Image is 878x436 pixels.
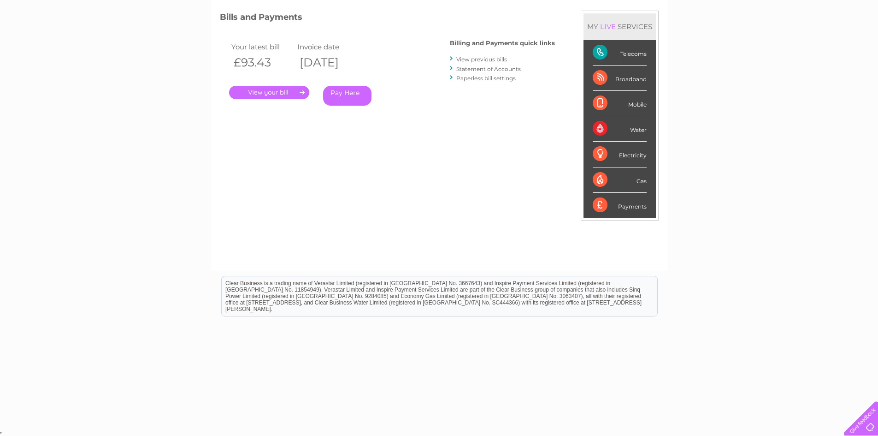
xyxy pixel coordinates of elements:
[323,86,371,106] a: Pay Here
[817,39,839,46] a: Contact
[593,91,647,116] div: Mobile
[593,116,647,142] div: Water
[229,53,295,72] th: £93.43
[450,40,555,47] h4: Billing and Payments quick links
[456,66,521,72] a: Statement of Accounts
[229,41,295,53] td: Your latest bill
[222,5,657,45] div: Clear Business is a trading name of Verastar Limited (registered in [GEOGRAPHIC_DATA] No. 3667643...
[704,5,768,16] a: 0333 014 3131
[220,11,555,27] h3: Bills and Payments
[31,24,78,52] img: logo.png
[593,40,647,66] div: Telecoms
[848,39,869,46] a: Log out
[593,193,647,218] div: Payments
[593,167,647,193] div: Gas
[229,86,309,99] a: .
[598,22,618,31] div: LIVE
[295,41,361,53] td: Invoice date
[593,142,647,167] div: Electricity
[456,75,516,82] a: Paperless bill settings
[716,39,733,46] a: Water
[739,39,759,46] a: Energy
[583,13,656,40] div: MY SERVICES
[456,56,507,63] a: View previous bills
[765,39,792,46] a: Telecoms
[593,66,647,91] div: Broadband
[295,53,361,72] th: [DATE]
[798,39,811,46] a: Blog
